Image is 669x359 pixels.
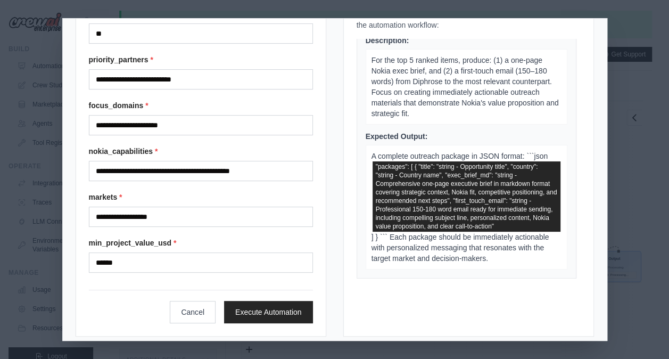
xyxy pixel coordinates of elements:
label: nokia_capabilities [89,146,313,157]
label: markets [89,192,313,202]
span: Expected Output: [366,132,428,141]
button: Execute Automation [224,301,313,323]
span: ] } ``` Each package should be immediately actionable with personalized messaging that resonates ... [371,233,549,263]
span: For the top 5 ranked items, produce: (1) a one-page Nokia exec brief, and (2) a first-touch email... [371,56,559,118]
span: "packages": [ { "title": "string - Opportunity title", "country": "string - Country name", "exec_... [373,161,560,232]
label: focus_domains [89,100,313,111]
span: A complete outreach package in JSON format: ```json [371,152,548,160]
label: min_project_value_usd [89,238,313,248]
